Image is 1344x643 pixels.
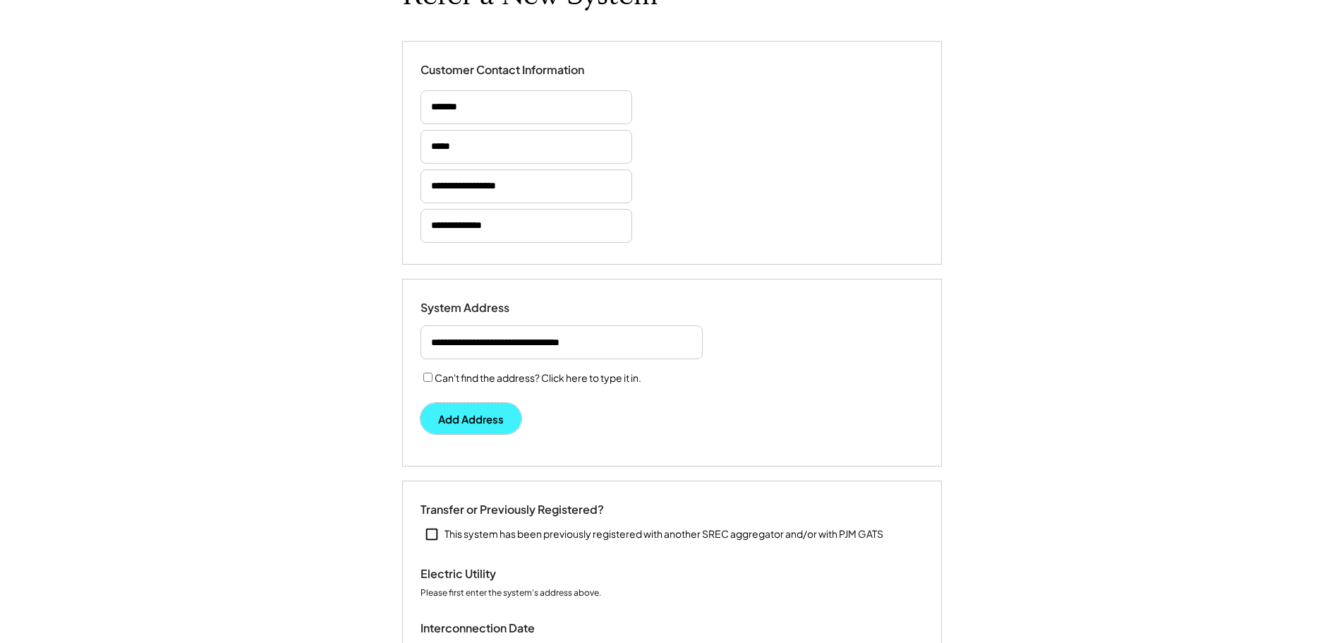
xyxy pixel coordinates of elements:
div: Please first enter the system's address above. [420,587,601,600]
div: This system has been previously registered with another SREC aggregator and/or with PJM GATS [444,527,883,541]
div: Transfer or Previously Registered? [420,503,604,517]
label: Can't find the address? Click here to type it in. [435,371,641,384]
div: System Address [420,301,562,316]
div: Interconnection Date [420,621,562,636]
div: Electric Utility [420,567,562,582]
button: Add Address [420,403,521,434]
div: Customer Contact Information [420,63,584,78]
